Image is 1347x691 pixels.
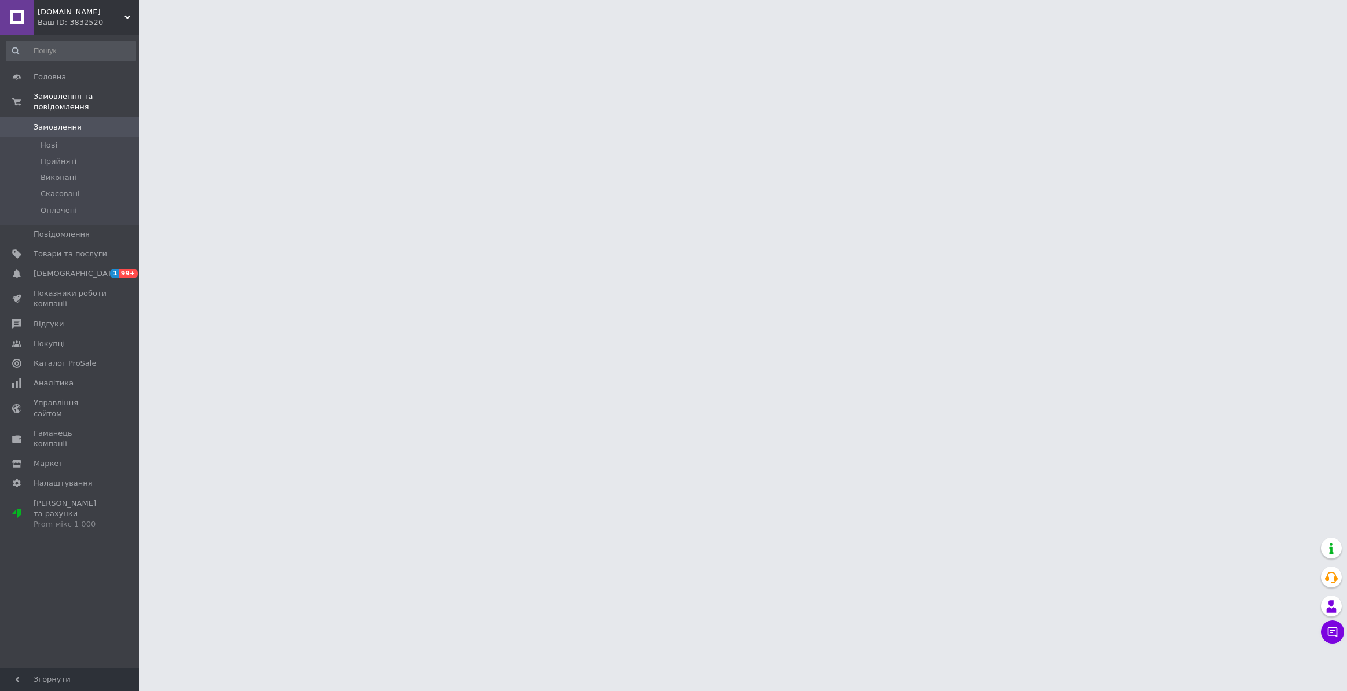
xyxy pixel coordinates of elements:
[34,229,90,240] span: Повідомлення
[34,288,107,309] span: Показники роботи компанії
[34,91,139,112] span: Замовлення та повідомлення
[34,428,107,449] span: Гаманець компанії
[41,189,80,199] span: Скасовані
[34,519,107,530] div: Prom мікс 1 000
[41,205,77,216] span: Оплачені
[34,339,65,349] span: Покупці
[6,41,136,61] input: Пошук
[34,378,74,388] span: Аналітика
[34,398,107,418] span: Управління сайтом
[41,156,76,167] span: Прийняті
[34,458,63,469] span: Маркет
[34,249,107,259] span: Товари та послуги
[41,140,57,150] span: Нові
[34,72,66,82] span: Головна
[34,319,64,329] span: Відгуки
[34,269,119,279] span: [DEMOGRAPHIC_DATA]
[34,122,82,133] span: Замовлення
[34,498,107,530] span: [PERSON_NAME] та рахунки
[1321,620,1344,644] button: Чат з покупцем
[34,358,96,369] span: Каталог ProSale
[119,269,138,278] span: 99+
[38,7,124,17] span: Drongo.com.ua
[34,478,93,488] span: Налаштування
[41,172,76,183] span: Виконані
[38,17,139,28] div: Ваш ID: 3832520
[110,269,119,278] span: 1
